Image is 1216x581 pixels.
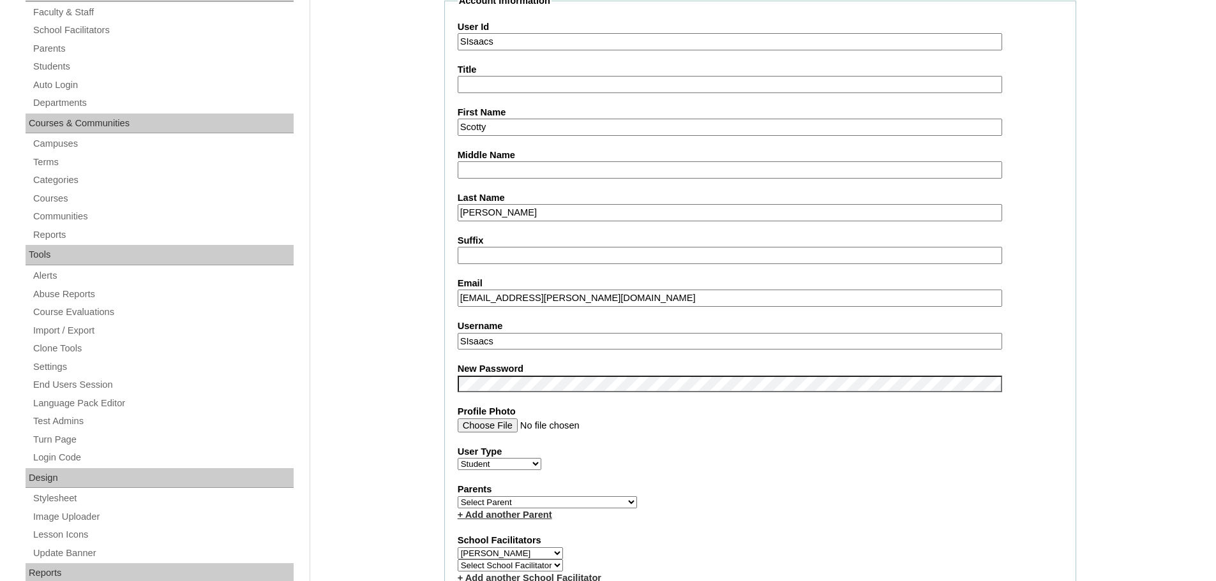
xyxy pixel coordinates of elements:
[32,395,294,411] a: Language Pack Editor
[458,234,1063,247] label: Suffix
[458,191,1063,205] label: Last Name
[32,509,294,525] a: Image Uploader
[32,22,294,38] a: School Facilitators
[32,172,294,188] a: Categories
[32,545,294,561] a: Update Banner
[458,20,1063,34] label: User Id
[458,405,1063,418] label: Profile Photo
[26,114,294,134] div: Courses & Communities
[32,450,294,466] a: Login Code
[32,4,294,20] a: Faculty & Staff
[32,136,294,152] a: Campuses
[32,59,294,75] a: Students
[26,245,294,265] div: Tools
[32,377,294,393] a: End Users Session
[32,209,294,224] a: Communities
[32,41,294,57] a: Parents
[32,432,294,448] a: Turn Page
[32,227,294,243] a: Reports
[32,304,294,320] a: Course Evaluations
[32,154,294,170] a: Terms
[458,63,1063,77] label: Title
[458,445,1063,459] label: User Type
[32,490,294,506] a: Stylesheet
[32,77,294,93] a: Auto Login
[32,95,294,111] a: Departments
[458,362,1063,376] label: New Password
[32,359,294,375] a: Settings
[32,341,294,357] a: Clone Tools
[32,413,294,429] a: Test Admins
[458,106,1063,119] label: First Name
[32,286,294,302] a: Abuse Reports
[32,268,294,284] a: Alerts
[26,468,294,489] div: Design
[32,323,294,339] a: Import / Export
[458,483,1063,496] label: Parents
[458,534,1063,547] label: School Facilitators
[32,191,294,207] a: Courses
[32,527,294,543] a: Lesson Icons
[458,277,1063,290] label: Email
[458,149,1063,162] label: Middle Name
[458,320,1063,333] label: Username
[458,510,552,520] a: + Add another Parent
